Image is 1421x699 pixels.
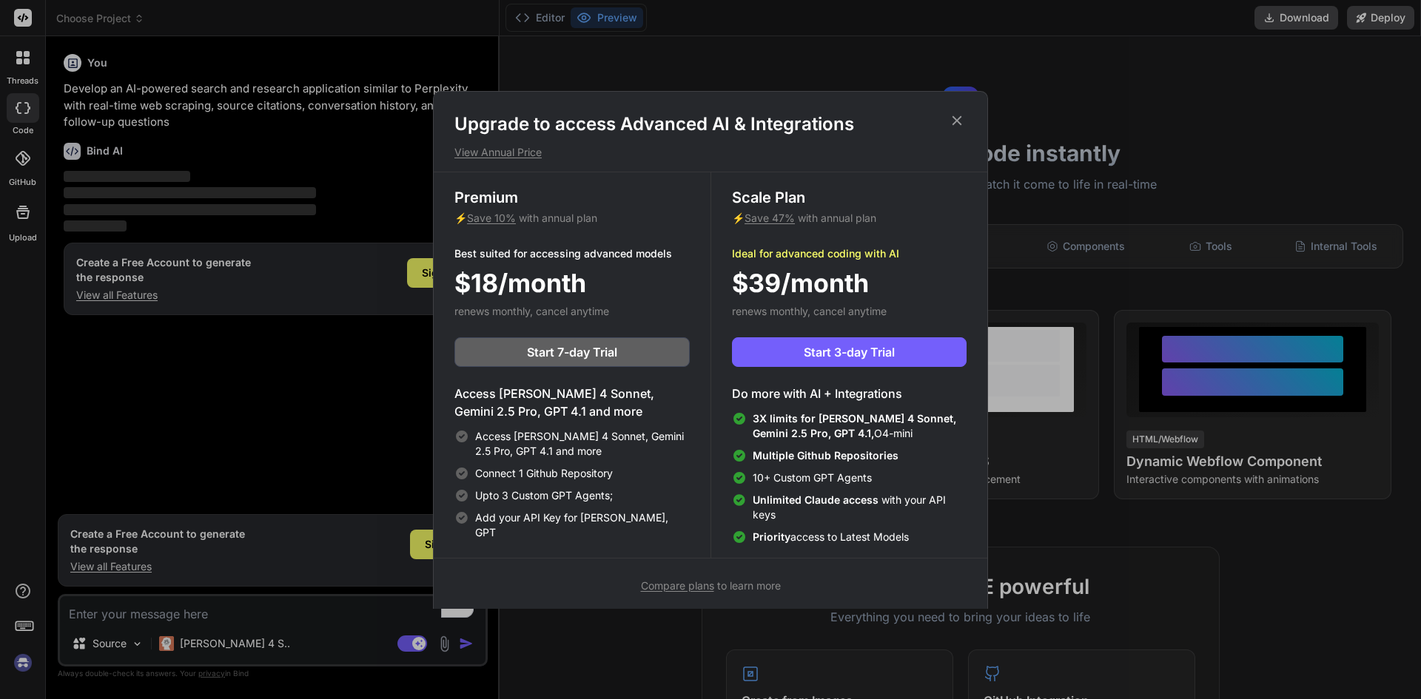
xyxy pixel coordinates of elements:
[753,493,881,506] span: Unlimited Claude access
[454,385,690,420] h4: Access [PERSON_NAME] 4 Sonnet, Gemini 2.5 Pro, GPT 4.1 and more
[753,470,872,485] span: 10+ Custom GPT Agents
[454,337,690,367] button: Start 7-day Trial
[454,264,586,302] span: $18/month
[454,187,690,208] h3: Premium
[475,488,613,503] span: Upto 3 Custom GPT Agents;
[753,449,898,462] span: Multiple Github Repositories
[753,530,909,544] span: access to Latest Models
[753,530,790,543] span: Priority
[732,385,967,402] h4: Do more with AI + Integrations
[454,211,690,226] p: ⚡ with annual plan
[732,211,967,226] p: ⚡ with annual plan
[475,510,690,540] span: Add your API Key for [PERSON_NAME], GPT
[467,212,516,224] span: Save 10%
[753,411,967,441] span: O4-mini
[454,246,690,261] p: Best suited for accessing advanced models
[475,466,613,481] span: Connect 1 Github Repository
[732,246,967,261] p: Ideal for advanced coding with AI
[641,579,714,592] span: Compare plans
[475,429,690,459] span: Access [PERSON_NAME] 4 Sonnet, Gemini 2.5 Pro, GPT 4.1 and more
[745,212,795,224] span: Save 47%
[454,112,967,136] h1: Upgrade to access Advanced AI & Integrations
[804,343,895,361] span: Start 3-day Trial
[454,145,967,160] p: View Annual Price
[454,305,609,317] span: renews monthly, cancel anytime
[732,337,967,367] button: Start 3-day Trial
[753,412,956,439] span: 3X limits for [PERSON_NAME] 4 Sonnet, Gemini 2.5 Pro, GPT 4.1,
[732,264,869,302] span: $39/month
[732,305,887,317] span: renews monthly, cancel anytime
[732,187,967,208] h3: Scale Plan
[527,343,617,361] span: Start 7-day Trial
[753,493,967,522] span: with your API keys
[641,579,781,592] span: to learn more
